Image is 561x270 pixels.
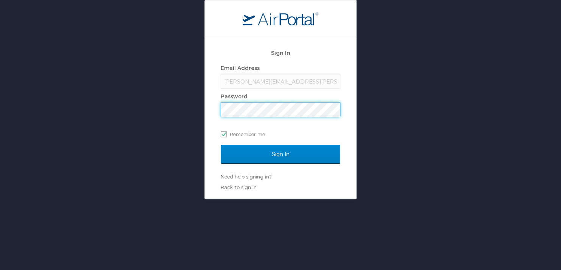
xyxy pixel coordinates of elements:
[221,184,257,190] a: Back to sign in
[243,12,318,25] img: logo
[221,129,340,140] label: Remember me
[221,145,340,164] input: Sign In
[221,48,340,57] h2: Sign In
[221,65,260,71] label: Email Address
[221,93,248,99] label: Password
[221,174,271,180] a: Need help signing in?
